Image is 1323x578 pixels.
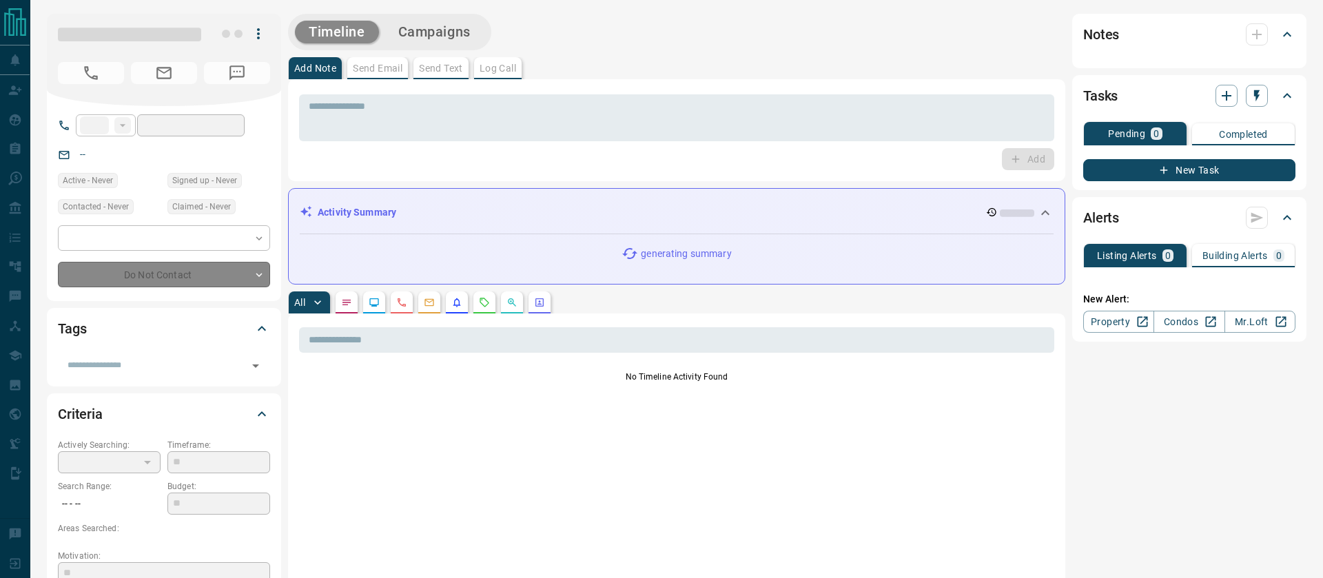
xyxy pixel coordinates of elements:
p: Motivation: [58,550,270,562]
p: Search Range: [58,480,161,493]
svg: Agent Actions [534,297,545,308]
button: New Task [1083,159,1295,181]
span: Contacted - Never [63,200,129,214]
span: No Number [204,62,270,84]
span: Signed up - Never [172,174,237,187]
span: Active - Never [63,174,113,187]
h2: Criteria [58,403,103,425]
p: Building Alerts [1202,251,1268,260]
div: Notes [1083,18,1295,51]
p: 0 [1276,251,1282,260]
p: Completed [1219,130,1268,139]
svg: Emails [424,297,435,308]
svg: Listing Alerts [451,297,462,308]
button: Campaigns [384,21,484,43]
div: Tasks [1083,79,1295,112]
div: Criteria [58,398,270,431]
h2: Alerts [1083,207,1119,229]
p: Activity Summary [318,205,396,220]
span: No Email [131,62,197,84]
a: Mr.Loft [1224,311,1295,333]
p: Budget: [167,480,270,493]
div: Do Not Contact [58,262,270,287]
p: Add Note [294,63,336,73]
a: -- [80,149,85,160]
h2: Tags [58,318,86,340]
h2: Notes [1083,23,1119,45]
p: Pending [1108,129,1145,138]
svg: Requests [479,297,490,308]
span: No Number [58,62,124,84]
p: Actively Searching: [58,439,161,451]
svg: Notes [341,297,352,308]
p: 0 [1153,129,1159,138]
a: Property [1083,311,1154,333]
p: Timeframe: [167,439,270,451]
p: -- - -- [58,493,161,515]
svg: Opportunities [506,297,517,308]
div: Tags [58,312,270,345]
p: 0 [1165,251,1171,260]
div: Activity Summary [300,200,1054,225]
a: Condos [1153,311,1224,333]
p: New Alert: [1083,292,1295,307]
p: No Timeline Activity Found [299,371,1054,383]
p: All [294,298,305,307]
button: Timeline [295,21,379,43]
p: Listing Alerts [1097,251,1157,260]
button: Open [246,356,265,375]
span: Claimed - Never [172,200,231,214]
div: Alerts [1083,201,1295,234]
svg: Lead Browsing Activity [369,297,380,308]
p: generating summary [641,247,731,261]
h2: Tasks [1083,85,1118,107]
p: Areas Searched: [58,522,270,535]
svg: Calls [396,297,407,308]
